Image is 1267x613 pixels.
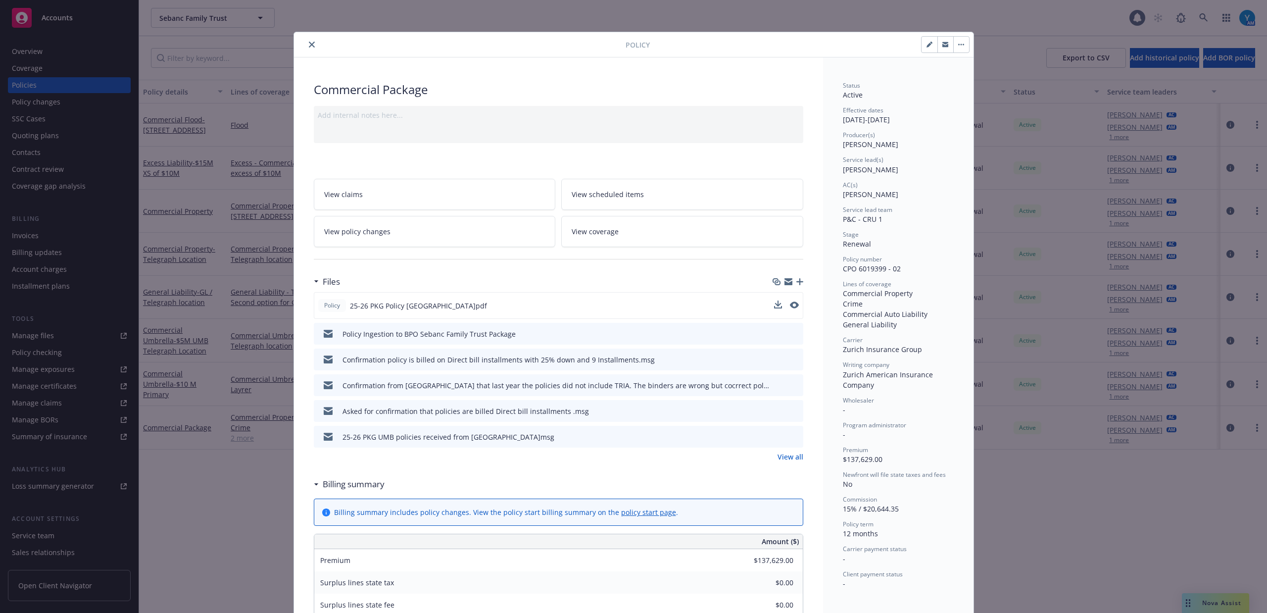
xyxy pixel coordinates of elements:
span: Renewal [843,239,871,249]
span: View coverage [572,226,619,237]
span: - [843,430,845,439]
a: View coverage [561,216,803,247]
div: Files [314,275,340,288]
span: Surplus lines state fee [320,600,394,610]
button: preview file [790,432,799,442]
span: Writing company [843,360,889,369]
div: Billing summary includes policy changes. View the policy start billing summary on the . [334,507,678,517]
span: Policy number [843,255,882,263]
div: Crime [843,299,954,309]
span: Stage [843,230,859,239]
div: Add internal notes here... [318,110,799,120]
button: preview file [790,329,799,339]
a: View scheduled items [561,179,803,210]
span: Producer(s) [843,131,875,139]
button: download file [774,301,782,311]
span: Commission [843,495,877,504]
a: policy start page [621,508,676,517]
div: Confirmation policy is billed on Direct bill installments with 25% down and 9 Installments.msg [342,355,655,365]
span: [PERSON_NAME] [843,140,898,149]
span: AC(s) [843,181,858,189]
span: View scheduled items [572,189,644,200]
button: preview file [790,355,799,365]
button: close [306,39,318,51]
div: Commercial Property [843,288,954,299]
button: download file [774,301,782,308]
button: download file [775,329,782,339]
div: Commercial Package [314,81,803,98]
span: Wholesaler [843,396,874,405]
a: View all [778,452,803,462]
div: Confirmation from [GEOGRAPHIC_DATA] that last year the policies did not include TRIA. The binders... [342,380,771,391]
div: Billing summary [314,478,385,491]
span: CPO 6019399 - 02 [843,264,901,273]
span: Service lead team [843,205,892,214]
span: View policy changes [324,226,390,237]
input: 0.00 [735,598,799,613]
input: 0.00 [735,575,799,590]
span: 12 months [843,529,878,538]
span: No [843,479,852,489]
span: Premium [843,446,868,454]
div: Asked for confirmation that policies are billed Direct bill installments .msg [342,406,589,416]
span: Carrier payment status [843,545,907,553]
span: Policy [626,40,650,50]
span: Service lead(s) [843,155,883,164]
span: Carrier [843,336,863,344]
span: [PERSON_NAME] [843,190,898,199]
span: Surplus lines state tax [320,578,394,587]
button: preview file [790,301,799,311]
span: - [843,554,845,563]
div: Policy Ingestion to BPO Sebanc Family Trust Package [342,329,516,339]
div: [DATE] - [DATE] [843,106,954,125]
span: Effective dates [843,106,883,114]
div: General Liability [843,319,954,330]
input: 0.00 [735,553,799,568]
span: [PERSON_NAME] [843,165,898,174]
span: Newfront will file state taxes and fees [843,470,946,479]
div: 25-26 PKG UMB policies received from [GEOGRAPHIC_DATA]msg [342,432,554,442]
h3: Files [323,275,340,288]
span: Policy term [843,520,874,528]
span: $137,629.00 [843,455,882,464]
span: Client payment status [843,570,903,578]
span: - [843,405,845,414]
span: Active [843,90,863,100]
button: download file [775,380,782,391]
span: Zurich American Insurance Company [843,370,935,390]
span: - [843,579,845,588]
span: View claims [324,189,363,200]
span: Zurich Insurance Group [843,345,922,354]
span: Policy [322,301,342,310]
div: Commercial Auto Liability [843,309,954,319]
span: Status [843,81,860,90]
button: preview file [790,302,799,308]
span: Lines of coverage [843,280,891,288]
button: download file [775,355,782,365]
a: View policy changes [314,216,556,247]
button: download file [775,432,782,442]
a: View claims [314,179,556,210]
span: Amount ($) [762,536,799,547]
button: preview file [790,380,799,391]
h3: Billing summary [323,478,385,491]
span: 25-26 PKG Policy [GEOGRAPHIC_DATA]pdf [350,301,487,311]
span: Premium [320,556,350,565]
span: P&C - CRU 1 [843,214,882,224]
span: 15% / $20,644.35 [843,504,899,513]
button: download file [775,406,782,416]
span: Program administrator [843,421,906,429]
button: preview file [790,406,799,416]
